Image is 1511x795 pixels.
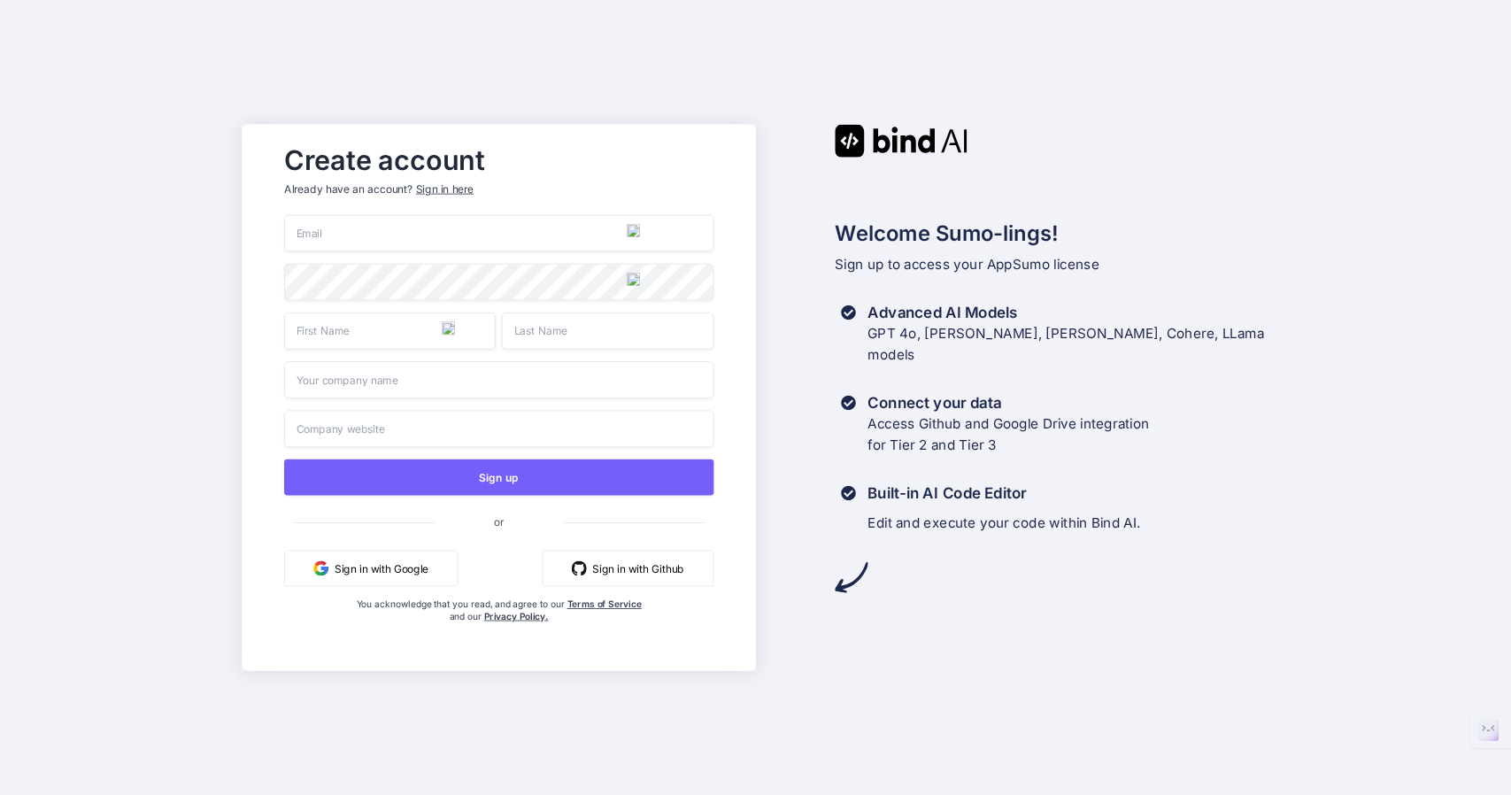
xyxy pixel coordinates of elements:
[442,321,455,335] img: locked.png
[542,551,713,587] button: Sign in with Github
[284,361,713,398] input: Your company name
[867,513,1140,534] p: Edit and execute your code within Bind AI.
[434,503,564,540] span: or
[415,181,473,197] div: Sign in here
[284,181,713,197] p: Already have an account?
[835,218,1269,250] h2: Welcome Sumo-lings!
[284,149,713,173] h2: Create account
[867,302,1264,323] h3: Advanced AI Models
[483,611,548,622] a: Privacy Policy.
[284,459,713,496] button: Sign up
[567,598,641,610] a: Terms of Service
[284,313,496,350] input: First Name
[867,392,1149,413] h3: Connect your data
[627,273,640,286] img: locked.png
[867,482,1140,504] h3: Built-in AI Code Editor
[835,254,1269,275] p: Sign up to access your AppSumo license
[313,560,328,575] img: google
[835,124,968,157] img: Bind AI logo
[571,560,586,575] img: github
[502,313,713,350] input: Last Name
[627,223,640,236] img: locked.png
[867,413,1149,456] p: Access Github and Google Drive integration for Tier 2 and Tier 3
[284,551,458,587] button: Sign in with Google
[867,323,1264,366] p: GPT 4o, [PERSON_NAME], [PERSON_NAME], Cohere, LLama models
[835,560,867,593] img: arrow
[284,410,713,447] input: Company website
[356,598,642,659] div: You acknowledge that you read, and agree to our and our
[284,214,713,251] input: Email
